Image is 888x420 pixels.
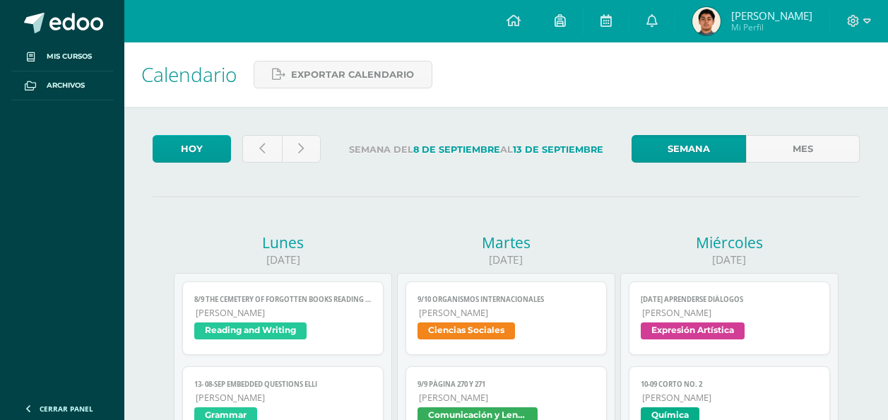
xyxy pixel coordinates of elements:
span: 9/10 Organismos Internacionales [418,295,595,304]
img: d5477ca1a3f189a885c1b57d1d09bc4b.png [692,7,721,35]
a: Mis cursos [11,42,113,71]
span: [PERSON_NAME] [642,392,818,404]
a: Hoy [153,135,231,163]
label: Semana del al [332,135,620,164]
span: Exportar calendario [291,62,414,88]
a: Exportar calendario [254,61,432,88]
div: Lunes [174,233,392,252]
span: [PERSON_NAME] [642,307,818,319]
span: [PERSON_NAME] [419,392,595,404]
a: [DATE] Aprenderse diálogos[PERSON_NAME]Expresión Artística [629,281,830,355]
div: [DATE] [397,252,615,267]
span: [PERSON_NAME] [196,307,372,319]
span: Calendario [141,61,237,88]
a: 9/10 Organismos Internacionales[PERSON_NAME]Ciencias Sociales [405,281,607,355]
strong: 13 de Septiembre [513,144,603,155]
span: [PERSON_NAME] [731,8,812,23]
strong: 8 de Septiembre [413,144,500,155]
span: Reading and Writing [194,322,307,339]
a: 8/9 The Cemetery of Forgotten books reading in TEAMS[PERSON_NAME]Reading and Writing [182,281,384,355]
span: Archivos [47,80,85,91]
div: Miércoles [620,233,839,252]
span: Mis cursos [47,51,92,62]
span: Mi Perfil [731,21,812,33]
div: [DATE] [174,252,392,267]
a: Mes [746,135,860,163]
span: Cerrar panel [40,404,93,414]
div: Martes [397,233,615,252]
div: [DATE] [620,252,839,267]
span: 8/9 The Cemetery of Forgotten books reading in TEAMS [194,295,372,304]
span: Expresión Artística [641,322,745,339]
span: 13- 08-sep Embedded questions ELLI [194,380,372,389]
a: Semana [632,135,746,163]
span: [PERSON_NAME] [196,392,372,404]
span: Ciencias Sociales [418,322,515,339]
span: 9/9 Página 270 y 271 [418,380,595,389]
a: Archivos [11,71,113,100]
span: 10-09 CORTO No. 2 [641,380,818,389]
span: [PERSON_NAME] [419,307,595,319]
span: [DATE] Aprenderse diálogos [641,295,818,304]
